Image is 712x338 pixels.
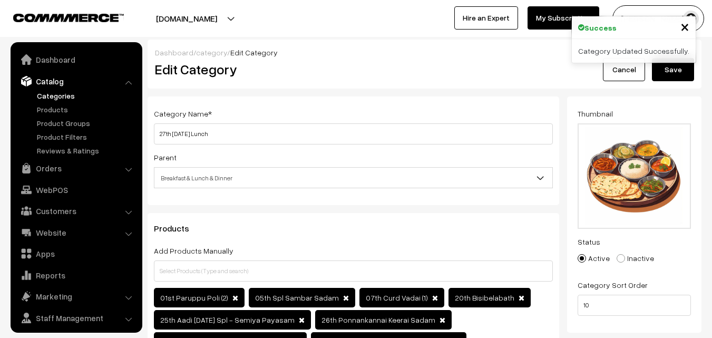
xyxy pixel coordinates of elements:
span: 26th Ponnankannai Keerai Sadam [321,315,435,324]
a: Categories [34,90,139,101]
span: 07th Curd Vadai (1) [366,293,428,302]
label: Thumbnail [578,108,613,119]
input: Enter Number [578,295,691,316]
span: 25th Aadi [DATE] Spl - Semiya Payasam [160,315,295,324]
span: Products [154,223,202,234]
label: Active [578,253,610,264]
a: Reviews & Ratings [34,145,139,156]
a: Cancel [603,58,645,81]
a: My Subscription [528,6,599,30]
span: × [680,16,689,36]
img: COMMMERCE [13,14,124,22]
label: Category Name [154,108,212,119]
span: 20th Bisibelabath [455,293,514,302]
span: Breakfast & Lunch & Dinner [154,169,552,187]
a: Product Groups [34,118,139,129]
a: Dashboard [155,48,193,57]
a: Customers [13,201,139,220]
div: Category Updated Successfully. [572,39,696,63]
label: Inactive [617,253,654,264]
a: Website [13,223,139,242]
label: Category Sort Order [578,279,648,291]
div: / / [155,47,694,58]
a: WebPOS [13,180,139,199]
a: Dashboard [13,50,139,69]
strong: Success [584,22,617,33]
a: COMMMERCE [13,11,105,23]
h2: Edit Category [155,61,555,78]
span: 05th Spl Sambar Sadam [255,293,339,302]
button: [PERSON_NAME] s… [612,5,704,32]
a: Product Filters [34,131,139,142]
button: Close [680,18,689,34]
a: Apps [13,244,139,263]
input: Select Products (Type and search) [154,260,553,282]
button: Save [652,58,694,81]
span: Breakfast & Lunch & Dinner [154,167,553,188]
a: category [196,48,227,57]
a: Hire an Expert [454,6,518,30]
label: Add Products Manually [154,245,233,256]
a: Products [34,104,139,115]
span: 01st Paruppu Poli (2) [160,293,228,302]
img: user [683,11,699,26]
a: Orders [13,159,139,178]
label: Parent [154,152,177,163]
a: Staff Management [13,308,139,327]
a: Reports [13,266,139,285]
a: Catalog [13,72,139,91]
a: Marketing [13,287,139,306]
span: Edit Category [230,48,278,57]
input: Category Name [154,123,553,144]
label: Status [578,236,600,247]
button: [DOMAIN_NAME] [119,5,254,32]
